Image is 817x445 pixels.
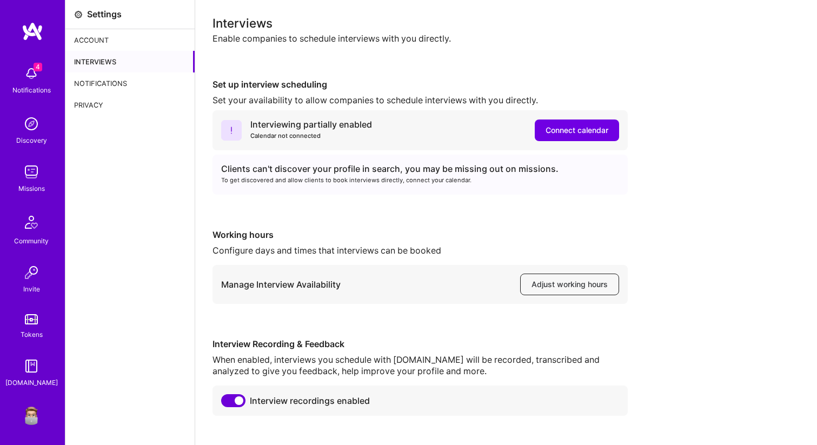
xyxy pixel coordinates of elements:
[250,395,370,407] span: Interview recordings enabled
[12,84,51,96] div: Notifications
[21,403,42,425] img: User Avatar
[22,22,43,41] img: logo
[18,209,44,235] img: Community
[65,51,195,72] div: Interviews
[65,94,195,116] div: Privacy
[212,338,628,350] div: Interview Recording & Feedback
[87,9,122,20] div: Settings
[65,72,195,94] div: Notifications
[21,329,43,340] div: Tokens
[250,119,372,142] div: Interviewing partially enabled
[74,10,83,19] i: icon Settings
[212,17,800,29] div: Interviews
[18,403,45,425] a: User Avatar
[14,235,49,247] div: Community
[221,120,242,141] i: icon ErrorCalendar
[212,79,628,90] div: Set up interview scheduling
[221,163,619,175] div: Clients can't discover your profile in search, you may be missing out on missions.
[532,279,608,290] span: Adjust working hours
[21,262,42,283] img: Invite
[21,63,42,84] img: bell
[23,283,40,295] div: Invite
[535,119,619,141] button: Connect calendar
[5,377,58,388] div: [DOMAIN_NAME]
[34,63,42,71] span: 4
[250,130,372,142] div: Calendar not connected
[221,175,619,186] div: To get discovered and allow clients to book interviews directly, connect your calendar.
[520,274,619,295] button: Adjust working hours
[546,125,608,136] span: Connect calendar
[212,354,628,377] div: When enabled, interviews you schedule with [DOMAIN_NAME] will be recorded, transcribed and analyz...
[21,113,42,135] img: discovery
[212,229,628,241] div: Working hours
[18,183,45,194] div: Missions
[212,33,800,44] div: Enable companies to schedule interviews with you directly.
[212,245,628,256] div: Configure days and times that interviews can be booked
[16,135,47,146] div: Discovery
[21,161,42,183] img: teamwork
[221,279,341,290] div: Manage Interview Availability
[21,355,42,377] img: guide book
[212,95,628,106] div: Set your availability to allow companies to schedule interviews with you directly.
[65,29,195,51] div: Account
[25,314,38,324] img: tokens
